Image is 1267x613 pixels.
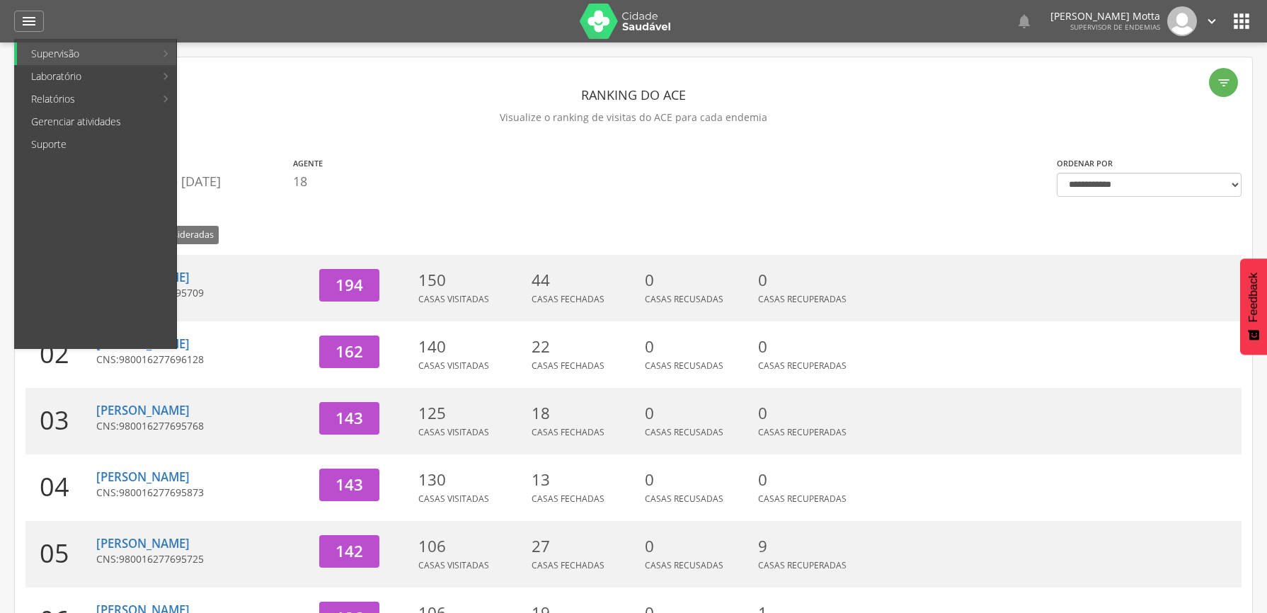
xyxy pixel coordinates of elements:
[532,360,604,372] span: Casas Fechadas
[336,407,363,429] span: 143
[758,559,847,571] span: Casas Recuperadas
[758,426,847,438] span: Casas Recuperadas
[758,293,847,305] span: Casas Recuperadas
[645,493,723,505] span: Casas Recusadas
[1057,158,1113,169] label: Ordenar por
[758,402,864,425] p: 0
[758,469,864,491] p: 0
[418,402,524,425] p: 125
[418,493,489,505] span: Casas Visitadas
[293,173,323,191] p: 18
[758,269,864,292] p: 0
[293,158,323,169] label: Agente
[96,535,190,551] a: [PERSON_NAME]
[645,535,751,558] p: 0
[418,269,524,292] p: 150
[14,11,44,32] a: 
[25,521,96,588] div: 05
[17,65,155,88] a: Laboratório
[1070,22,1160,32] span: Supervisor de Endemias
[116,173,286,191] p: [DATE] até [DATE]
[336,274,363,296] span: 194
[25,388,96,454] div: 03
[645,469,751,491] p: 0
[96,353,309,367] p: CNS:
[1230,10,1253,33] i: 
[1217,76,1231,90] i: 
[758,336,864,358] p: 0
[532,535,638,558] p: 27
[119,486,204,499] span: 980016277695873
[1209,68,1238,97] div: Filtro
[119,353,204,366] span: 980016277696128
[1016,6,1033,36] a: 
[1050,11,1160,21] p: [PERSON_NAME] Motta
[336,540,363,562] span: 142
[532,269,638,292] p: 44
[532,426,604,438] span: Casas Fechadas
[96,419,309,433] p: CNS:
[17,42,155,65] a: Supervisão
[96,336,190,352] a: [PERSON_NAME]
[645,293,723,305] span: Casas Recusadas
[645,559,723,571] span: Casas Recusadas
[25,108,1242,127] p: Visualize o ranking de visitas do ACE para cada endemia
[119,419,204,432] span: 980016277695768
[645,426,723,438] span: Casas Recusadas
[119,552,204,566] span: 980016277695725
[532,293,604,305] span: Casas Fechadas
[96,286,309,300] p: CNS:
[1240,258,1267,355] button: Feedback - Mostrar pesquisa
[418,293,489,305] span: Casas Visitadas
[645,360,723,372] span: Casas Recusadas
[418,469,524,491] p: 130
[532,336,638,358] p: 22
[96,486,309,500] p: CNS:
[17,88,155,110] a: Relatórios
[25,82,1242,108] header: Ranking do ACE
[418,559,489,571] span: Casas Visitadas
[418,426,489,438] span: Casas Visitadas
[645,402,751,425] p: 0
[532,469,638,491] p: 13
[336,474,363,495] span: 143
[96,402,190,418] a: [PERSON_NAME]
[25,454,96,521] div: 04
[1016,13,1033,30] i: 
[532,402,638,425] p: 18
[17,133,176,156] a: Suporte
[418,336,524,358] p: 140
[1247,273,1260,322] span: Feedback
[532,493,604,505] span: Casas Fechadas
[96,469,190,485] a: [PERSON_NAME]
[418,535,524,558] p: 106
[418,360,489,372] span: Casas Visitadas
[645,269,751,292] p: 0
[25,321,96,388] div: 02
[1204,13,1220,29] i: 
[1204,6,1220,36] a: 
[645,336,751,358] p: 0
[336,340,363,362] span: 162
[758,360,847,372] span: Casas Recuperadas
[758,493,847,505] span: Casas Recuperadas
[17,110,176,133] a: Gerenciar atividades
[96,552,309,566] p: CNS:
[532,559,604,571] span: Casas Fechadas
[758,535,864,558] p: 9
[21,13,38,30] i: 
